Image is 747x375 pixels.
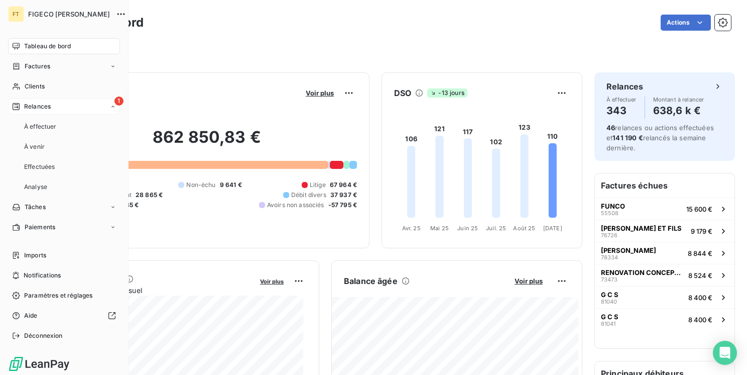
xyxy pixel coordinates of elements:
span: Déconnexion [24,331,63,340]
span: 81040 [601,299,617,305]
span: 9 179 € [691,227,712,235]
span: Effectuées [24,162,55,171]
span: Notifications [24,271,61,280]
button: Actions [661,15,711,31]
a: Aide [8,308,120,324]
h6: Balance âgée [344,275,398,287]
span: Tâches [25,203,46,212]
button: [PERSON_NAME]783348 844 € [595,242,734,264]
span: FIGECO [PERSON_NAME] [28,10,110,18]
button: FUNCO5550815 600 € [595,198,734,220]
span: Factures [25,62,50,71]
span: -13 jours [427,88,467,98]
span: Paiements [25,223,55,232]
span: À effectuer [606,97,637,103]
span: Débit divers [291,191,326,200]
span: FUNCO [601,202,625,210]
span: RENOVATION CONCEPT INGENIERIE [601,268,684,276]
span: 8 400 € [688,316,712,324]
span: [PERSON_NAME] ET FILS [601,224,682,232]
tspan: [DATE] [543,225,562,232]
span: relances ou actions effectuées et relancés la semaine dernière. [606,124,714,152]
span: Voir plus [260,278,284,285]
div: FT [8,6,24,22]
span: 67 964 € [330,180,357,190]
span: 8 524 € [688,271,712,279]
button: [PERSON_NAME] ET FILS767269 179 € [595,220,734,242]
span: À effectuer [24,122,57,131]
span: 1 [114,97,123,106]
span: Voir plus [515,277,543,285]
span: 28 865 € [136,191,163,200]
h6: Relances [606,80,643,92]
span: Litige [310,180,326,190]
img: Logo LeanPay [8,356,70,372]
span: G C S [601,291,618,299]
span: 73473 [601,276,617,283]
span: Chiffre d'affaires mensuel [57,285,253,296]
button: Voir plus [512,276,546,286]
h4: 638,6 k € [653,103,704,119]
button: Voir plus [303,88,337,98]
div: Open Intercom Messenger [713,341,737,365]
span: 46 [606,124,615,132]
span: Tableau de bord [24,42,71,51]
span: Montant à relancer [653,97,704,103]
span: Avoirs non associés [267,201,324,210]
span: 15 600 € [686,205,712,213]
span: Non-échu [186,180,215,190]
h4: 343 [606,103,637,119]
span: 78334 [601,254,618,260]
button: G C S810408 400 € [595,286,734,308]
tspan: Mai 25 [430,225,449,232]
span: 55508 [601,210,618,216]
span: 81041 [601,321,615,327]
tspan: Août 25 [513,225,535,232]
span: Relances [24,102,51,111]
h6: Factures échues [595,173,734,198]
tspan: Juin 25 [457,225,478,232]
span: Clients [25,82,45,91]
span: 76726 [601,232,617,238]
h6: DSO [394,87,411,99]
span: Voir plus [306,89,334,97]
span: 9 641 € [220,180,242,190]
span: 141 190 € [612,134,643,142]
span: 8 844 € [688,249,712,257]
span: 37 937 € [330,191,357,200]
h2: 862 850,83 € [57,127,357,157]
span: 8 400 € [688,294,712,302]
span: Analyse [24,182,47,192]
span: Imports [24,251,46,260]
span: À venir [24,142,45,151]
span: Paramètres et réglages [24,291,92,300]
span: Aide [24,311,38,320]
button: G C S810418 400 € [595,308,734,330]
button: Voir plus [257,276,287,286]
span: [PERSON_NAME] [601,246,656,254]
button: RENOVATION CONCEPT INGENIERIE734738 524 € [595,264,734,286]
tspan: Avr. 25 [402,225,421,232]
tspan: Juil. 25 [486,225,506,232]
span: -57 795 € [328,201,357,210]
span: G C S [601,313,618,321]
